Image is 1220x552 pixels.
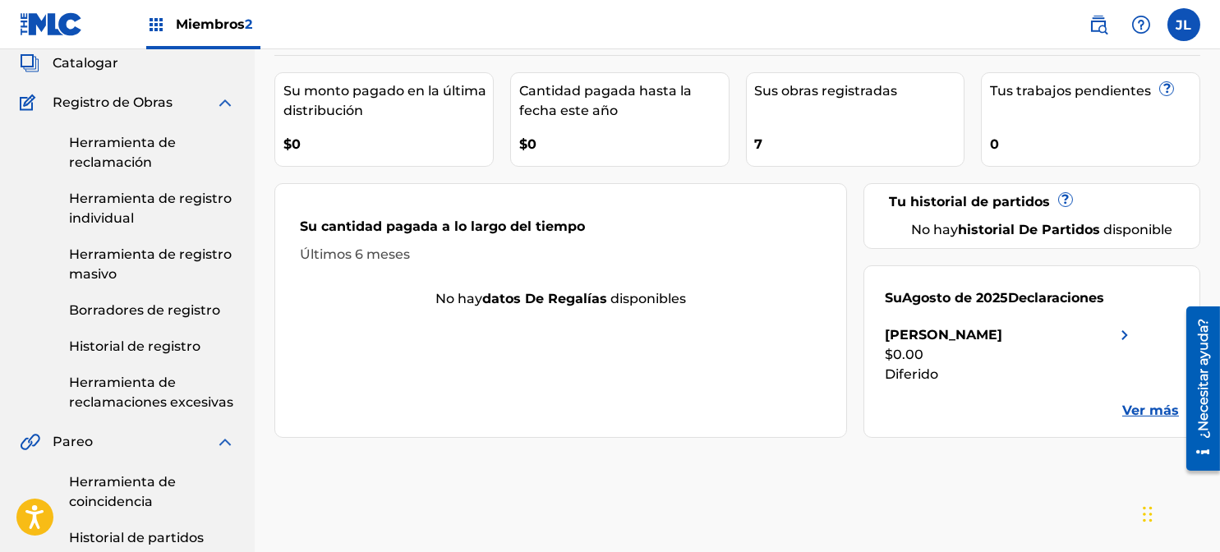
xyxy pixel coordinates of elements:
[20,432,40,452] img: Pareo
[1061,191,1069,207] font: ?
[69,135,176,170] font: Herramienta de reclamación
[885,366,938,382] font: Diferido
[435,291,482,306] font: No hay
[20,12,83,36] img: Logotipo del MLC
[20,53,39,73] img: Catalogar
[69,337,235,356] a: Historial de registro
[1163,80,1171,96] font: ?
[889,194,1050,209] font: Tu historial de partidos
[215,432,235,452] img: expandir
[885,325,1135,384] a: [PERSON_NAME]icono de chevron derecho$0.00Diferido
[1082,8,1115,41] a: Búsqueda pública
[902,290,1008,306] font: Agosto de 2025
[53,55,118,71] font: Catalogar
[519,136,536,152] font: $0
[1008,290,1104,306] font: Declaraciones
[1122,402,1179,418] font: Ver más
[69,375,233,410] font: Herramienta de reclamaciones excesivas
[69,530,204,545] font: Historial de partidos
[1089,15,1108,34] img: buscar
[1174,300,1220,476] iframe: Centro de recursos
[69,245,235,284] a: Herramienta de registro masivo
[300,246,410,262] font: Últimos 6 meses
[69,528,235,548] a: Historial de partidos
[1125,8,1158,41] div: Ayuda
[300,218,585,234] font: Su cantidad pagada a lo largo del tiempo
[283,136,301,152] font: $0
[519,83,692,118] font: Cantidad pagada hasta la fecha este año
[911,222,958,237] font: No hay
[610,291,686,306] font: disponibles
[1115,325,1135,345] img: icono de chevron derecho
[69,373,235,412] a: Herramienta de reclamaciones excesivas
[1131,15,1151,34] img: ayuda
[69,472,235,512] a: Herramienta de coincidencia
[69,133,235,172] a: Herramienta de reclamación
[69,474,176,509] font: Herramienta de coincidencia
[1138,473,1220,552] iframe: Widget de chat
[146,15,166,34] img: Principales titulares de derechos
[69,302,220,318] font: Borradores de registro
[755,136,763,152] font: 7
[482,291,607,306] font: datos de regalías
[885,290,902,306] font: Su
[69,189,235,228] a: Herramienta de registro individual
[1167,8,1200,41] div: Menú de usuario
[958,222,1100,237] font: historial de partidos
[215,93,235,113] img: expandir
[990,136,999,152] font: 0
[885,327,1002,343] font: [PERSON_NAME]
[20,53,118,73] a: CatalogarCatalogar
[245,16,252,32] font: 2
[69,246,232,282] font: Herramienta de registro masivo
[885,347,923,362] font: $0.00
[69,338,200,354] font: Historial de registro
[1143,490,1153,539] div: Arrastrar
[53,434,93,449] font: Pareo
[176,16,245,32] font: Miembros
[20,93,41,113] img: Registro de Obras
[990,83,1151,99] font: Tus trabajos pendientes
[69,191,232,226] font: Herramienta de registro individual
[53,94,173,110] font: Registro de Obras
[1103,222,1172,237] font: disponible
[69,301,235,320] a: Borradores de registro
[1122,401,1179,421] a: Ver más
[283,83,486,118] font: Su monto pagado en la última distribución
[755,83,898,99] font: Sus obras registradas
